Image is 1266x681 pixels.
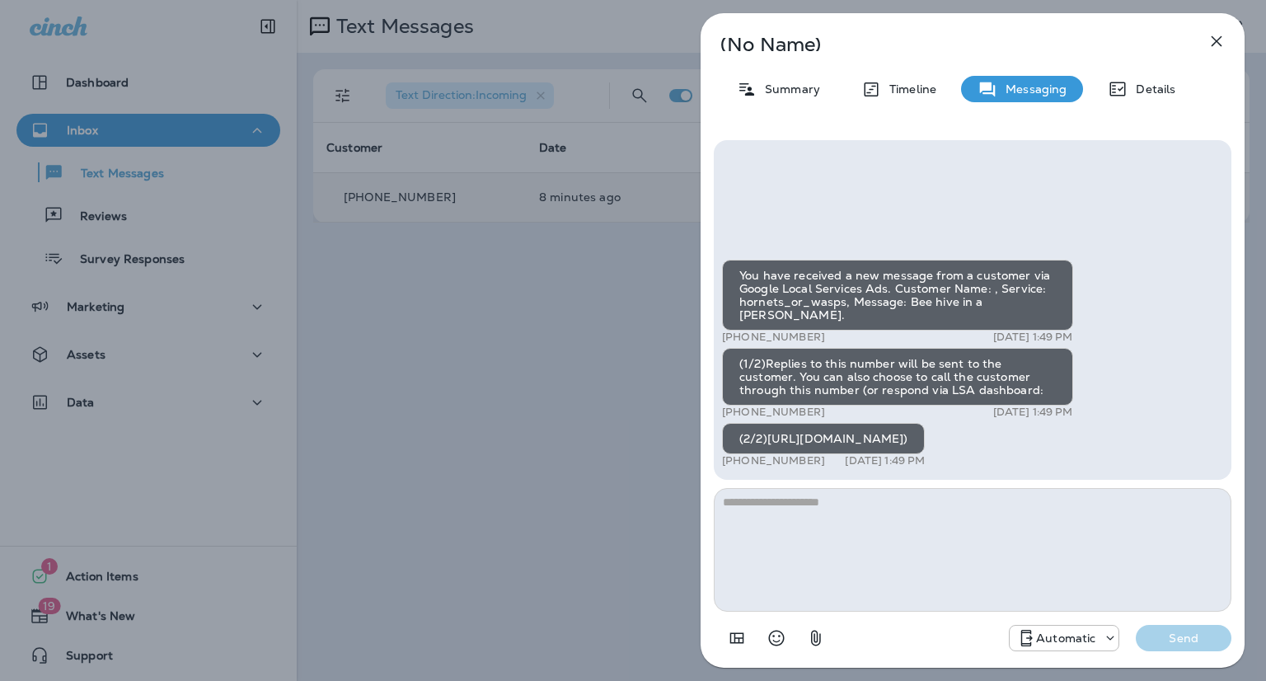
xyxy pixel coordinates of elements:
p: (No Name) [720,38,1170,51]
p: Automatic [1036,632,1095,645]
div: (2/2)[URL][DOMAIN_NAME]) [722,423,925,454]
button: Select an emoji [760,622,793,655]
p: [PHONE_NUMBER] [722,454,825,467]
button: Add in a premade template [720,622,753,655]
p: [PHONE_NUMBER] [722,406,825,419]
p: Details [1128,82,1175,96]
div: You have received a new message from a customer via Google Local Services Ads. Customer Name: , S... [722,260,1073,331]
p: [DATE] 1:49 PM [845,454,925,467]
p: [PHONE_NUMBER] [722,331,825,344]
div: (1/2)Replies to this number will be sent to the customer. You can also choose to call the custome... [722,348,1073,406]
p: Summary [757,82,820,96]
p: Timeline [881,82,936,96]
p: [DATE] 1:49 PM [993,406,1073,419]
p: Messaging [997,82,1067,96]
p: [DATE] 1:49 PM [993,331,1073,344]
